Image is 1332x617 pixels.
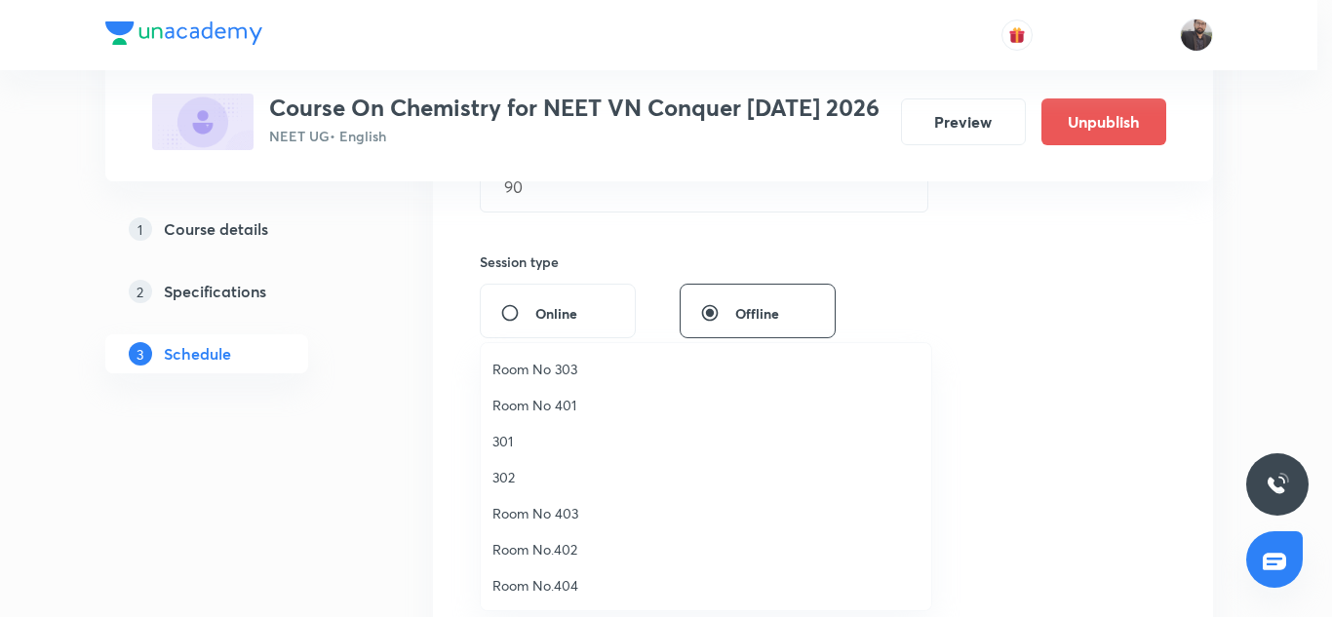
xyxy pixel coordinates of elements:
span: Room No.404 [492,575,920,596]
span: 302 [492,467,920,487]
span: 301 [492,431,920,451]
span: Room No 303 [492,359,920,379]
span: Room No.402 [492,539,920,559]
span: Room No 401 [492,395,920,415]
span: Room No 403 [492,503,920,523]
